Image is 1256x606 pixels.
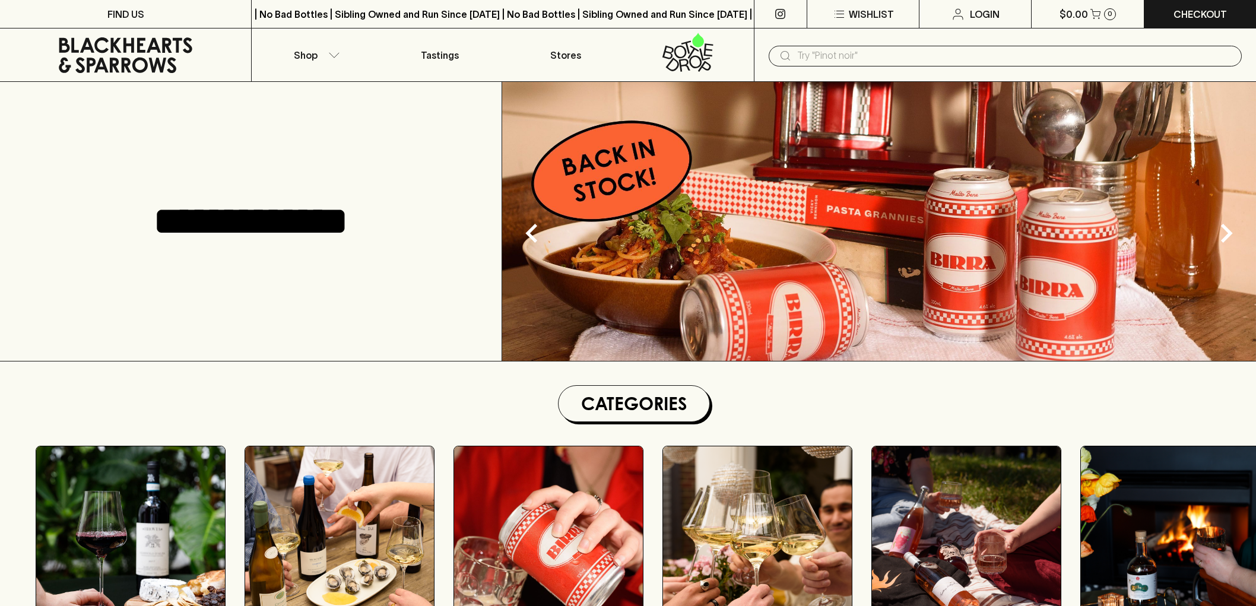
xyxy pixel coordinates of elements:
[550,48,581,62] p: Stores
[797,46,1232,65] input: Try "Pinot noir"
[1173,7,1227,21] p: Checkout
[849,7,894,21] p: Wishlist
[378,28,503,81] a: Tastings
[1108,11,1112,17] p: 0
[502,82,1256,361] img: optimise
[421,48,459,62] p: Tastings
[294,48,318,62] p: Shop
[503,28,628,81] a: Stores
[1203,210,1250,257] button: Next
[107,7,144,21] p: FIND US
[563,391,705,417] h1: Categories
[970,7,1000,21] p: Login
[1060,7,1088,21] p: $0.00
[508,210,556,257] button: Previous
[252,28,377,81] button: Shop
